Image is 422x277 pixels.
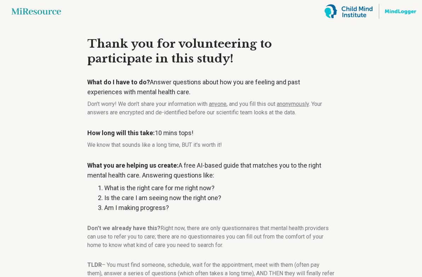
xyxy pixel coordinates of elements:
[87,77,335,97] p: Answer questions about how you are feeling and past experiences with mental health care.
[104,203,335,213] li: Am I making progress?
[104,183,335,193] li: What is the right care for me right now?
[87,224,335,249] p: Right now, there are only questionnaires that mental health providers can use to refer you to car...
[87,161,335,180] p: A free AI-based guide that matches you to the right mental health care. Answering questions like:
[277,101,309,107] span: anonymously
[209,101,227,107] span: anyone
[87,78,150,86] strong: What do I have to do?
[87,225,160,231] strong: Don't we already have this?
[87,128,335,138] p: 10 mins tops!
[104,193,335,203] li: Is the care I am seeing now the right one?
[87,261,102,268] strong: TLDR
[87,100,335,117] p: Don't worry! We don't share your information with , and you fill this out . Your answers are encr...
[87,141,335,149] p: We know that sounds like a long time, BUT it's worth it!
[87,162,178,169] strong: What you are helping us create:
[87,129,155,137] strong: How long will this take:
[87,37,335,66] h3: Thank you for volunteering to participate in this study!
